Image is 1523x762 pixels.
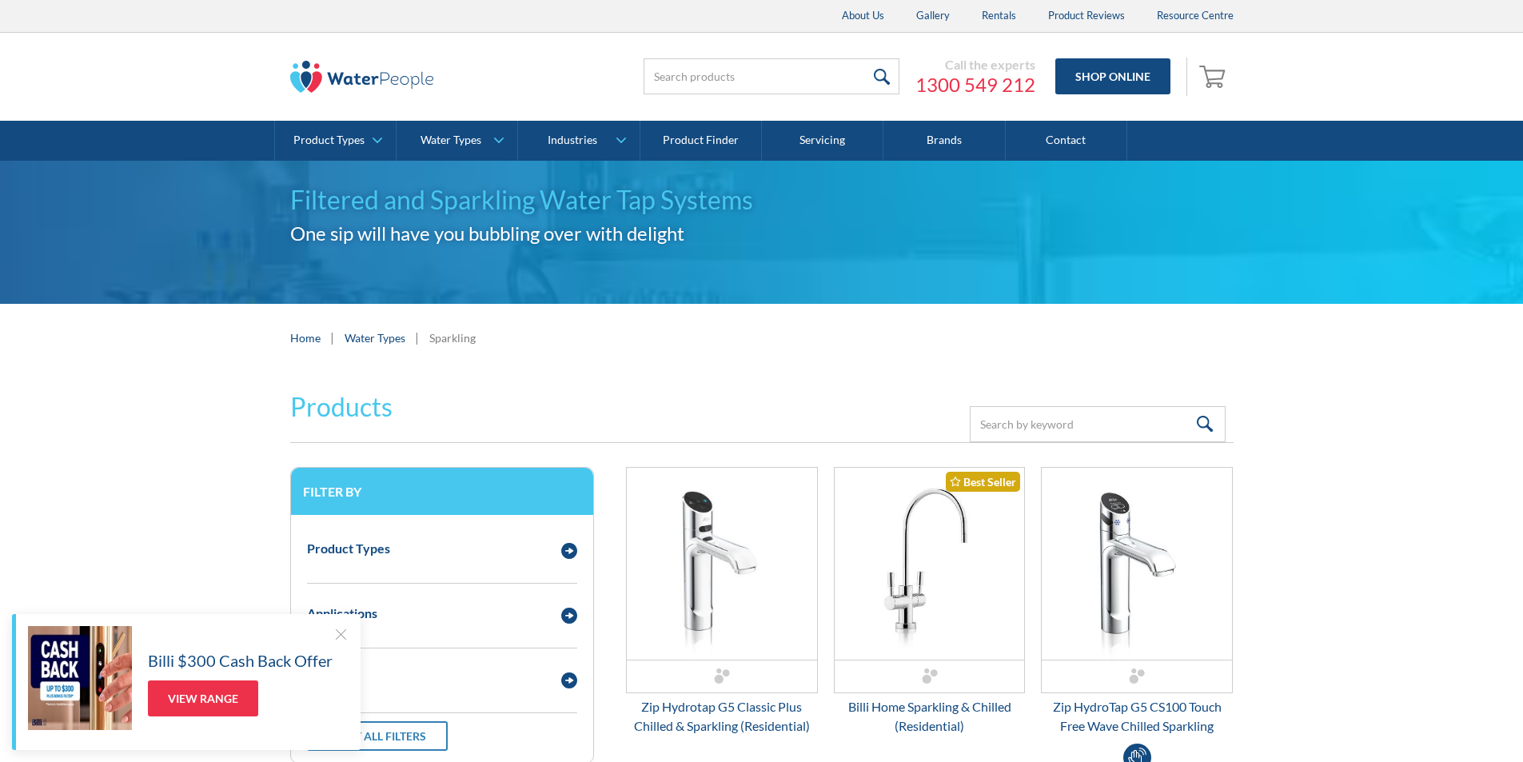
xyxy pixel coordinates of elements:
img: Zip HydroTap G5 CS100 Touch Free Wave Chilled Sparkling [1042,468,1232,660]
div: Zip HydroTap G5 CS100 Touch Free Wave Chilled Sparkling [1041,697,1233,736]
a: Brands [883,121,1005,161]
div: Call the experts [915,57,1035,73]
a: View Range [148,680,258,716]
img: Zip Hydrotap G5 Classic Plus Chilled & Sparkling (Residential) [627,468,817,660]
img: Billi Home Sparkling & Chilled (Residential) [835,468,1025,660]
a: Product Types [275,121,396,161]
a: Open empty cart [1195,58,1234,96]
h2: One sip will have you bubbling over with delight [290,219,1234,248]
a: Billi Home Sparkling & Chilled (Residential)Best SellerBilli Home Sparkling & Chilled (Residential) [834,467,1026,736]
a: 1300 549 212 [915,73,1035,97]
a: Servicing [762,121,883,161]
div: | [329,328,337,347]
img: The Water People [290,61,434,93]
h3: Filter by [303,484,581,499]
a: Shop Online [1055,58,1170,94]
iframe: podium webchat widget bubble [1363,682,1523,762]
a: Water Types [345,329,405,346]
div: | [413,328,421,347]
h2: Products [290,388,393,426]
img: shopping cart [1199,63,1230,89]
h5: Billi $300 Cash Back Offer [148,648,333,672]
input: Search products [644,58,899,94]
a: Reset all filters [307,721,448,751]
div: Best Seller [946,472,1020,492]
img: Billi $300 Cash Back Offer [28,626,132,730]
input: Search by keyword [970,406,1226,442]
div: Industries [548,134,597,147]
h1: Filtered and Sparkling Water Tap Systems [290,181,1234,219]
a: Zip HydroTap G5 CS100 Touch Free Wave Chilled Sparkling Zip HydroTap G5 CS100 Touch Free Wave Chi... [1041,467,1233,736]
iframe: podium webchat widget prompt [1251,510,1523,702]
div: Applications [307,604,377,623]
div: Water Types [421,134,481,147]
div: Zip Hydrotap G5 Classic Plus Chilled & Sparkling (Residential) [626,697,818,736]
a: Contact [1006,121,1127,161]
a: Industries [518,121,639,161]
div: Billi Home Sparkling & Chilled (Residential) [834,697,1026,736]
a: Home [290,329,321,346]
div: Sparkling [429,329,476,346]
a: Zip Hydrotap G5 Classic Plus Chilled & Sparkling (Residential)Zip Hydrotap G5 Classic Plus Chille... [626,467,818,736]
a: Product Finder [640,121,762,161]
div: Product Types [293,134,365,147]
a: Water Types [397,121,517,161]
div: Product Types [307,539,390,558]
